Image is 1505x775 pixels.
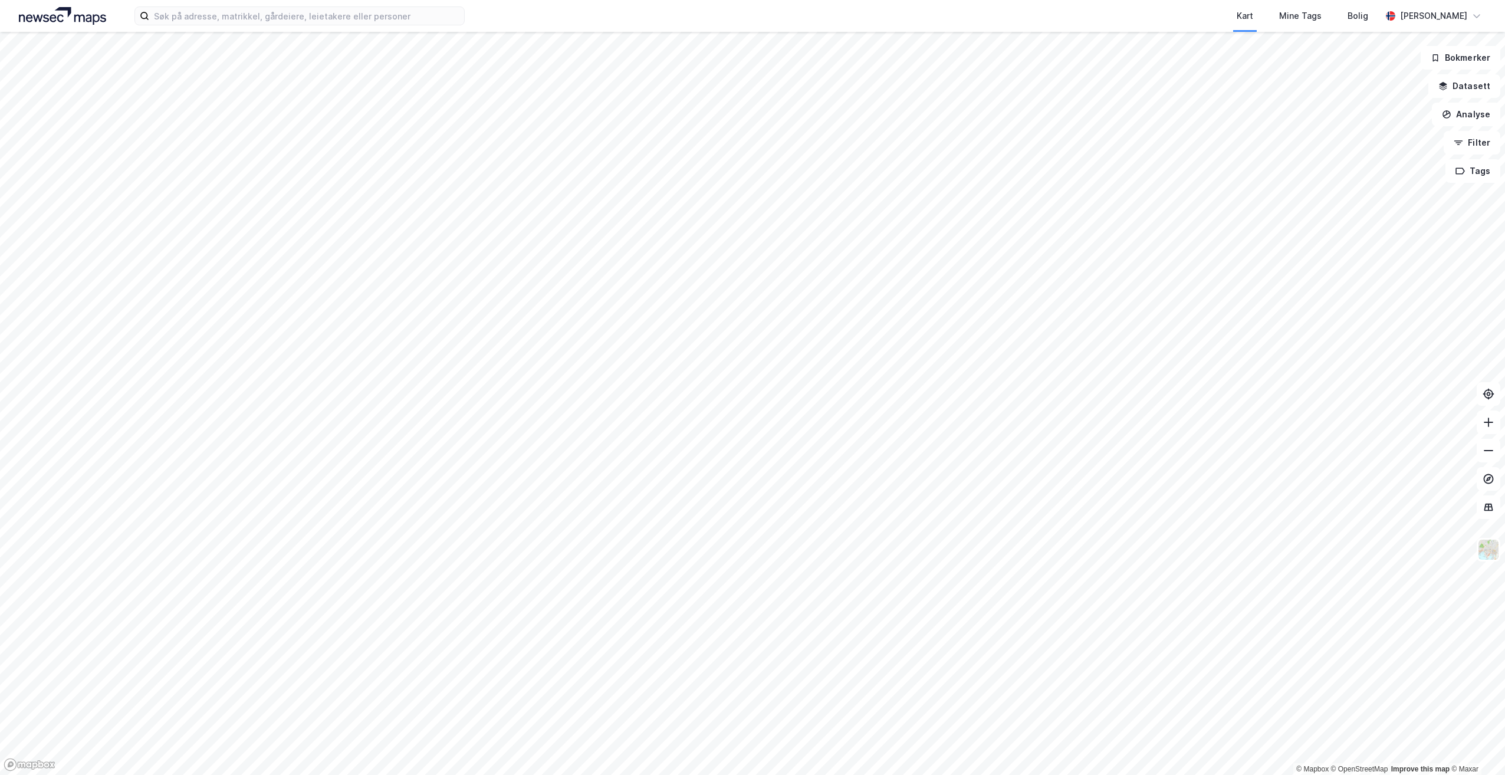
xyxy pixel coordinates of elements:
div: [PERSON_NAME] [1400,9,1467,23]
div: Mine Tags [1279,9,1322,23]
iframe: Chat Widget [1446,718,1505,775]
input: Søk på adresse, matrikkel, gårdeiere, leietakere eller personer [149,7,464,25]
div: Kart [1237,9,1253,23]
img: logo.a4113a55bc3d86da70a041830d287a7e.svg [19,7,106,25]
div: Bolig [1348,9,1368,23]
